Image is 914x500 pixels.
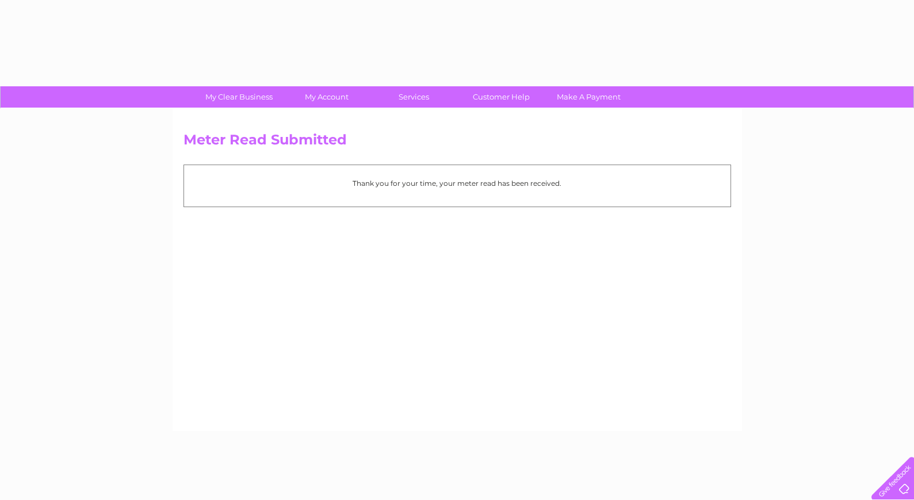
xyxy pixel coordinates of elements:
a: My Account [279,86,374,108]
h2: Meter Read Submitted [183,132,731,154]
p: Thank you for your time, your meter read has been received. [190,178,725,189]
a: Make A Payment [541,86,636,108]
a: Services [366,86,461,108]
a: My Clear Business [192,86,286,108]
a: Customer Help [454,86,549,108]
